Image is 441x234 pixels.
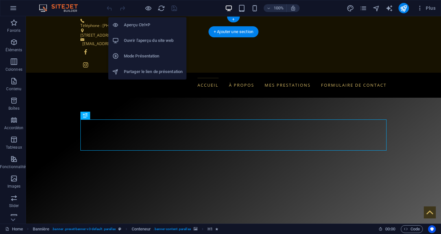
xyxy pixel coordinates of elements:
[347,4,354,12] button: design
[124,21,183,29] h6: Aperçu Ctrl+P
[124,52,183,60] h6: Mode Présentation
[6,145,22,150] p: Tableaux
[360,5,367,12] i: Pages (Ctrl+Alt+S)
[6,86,21,92] p: Contenu
[417,5,435,11] span: Plus
[208,225,213,233] span: Cliquez pour sélectionner. Double-cliquez pour modifier.
[37,4,86,12] img: Editor Logo
[404,225,420,233] span: Code
[414,3,438,13] button: Plus
[215,227,218,231] i: Cet élément contient une animation.
[7,28,20,33] p: Favoris
[124,68,183,76] h6: Partager le lien de présentation
[4,125,23,130] p: Accordéon
[227,17,240,22] div: +
[386,4,393,12] button: text_generator
[290,5,296,11] i: Lors du redimensionnement, ajuster automatiquement le niveau de zoom en fonction de l'appareil sé...
[8,106,19,111] p: Boîtes
[6,67,22,72] p: Colonnes
[390,227,391,231] span: :
[52,225,116,233] span: . banner .preset-banner-v3-default .parallax
[118,227,121,231] i: Cet élément est une présélection personnalisable.
[401,225,423,233] button: Code
[5,225,23,233] a: Cliquez pour annuler la sélection. Double-cliquez pour ouvrir Pages.
[385,225,395,233] span: 00 00
[428,225,436,233] button: Usercentrics
[373,5,380,12] i: Navigateur
[6,47,22,53] p: Éléments
[158,5,165,12] i: Actualiser la page
[7,184,21,189] p: Images
[153,225,191,233] span: . banner-content .parallax
[399,3,409,13] button: publish
[157,4,165,12] button: reload
[124,37,183,44] h6: Ouvrir l'aperçu du site web
[194,227,197,231] i: Cet élément contient un arrière-plan.
[347,5,354,12] i: Design (Ctrl+Alt+Y)
[386,5,393,12] i: AI Writer
[209,26,258,37] div: + Ajouter une section
[33,225,219,233] nav: breadcrumb
[264,4,287,12] button: 100%
[360,4,367,12] button: pages
[9,203,19,208] p: Slider
[373,4,380,12] button: navigator
[400,5,407,12] i: Publier
[378,225,396,233] h6: Durée de la session
[33,225,50,233] span: Cliquez pour sélectionner. Double-cliquez pour modifier.
[132,225,151,233] span: Cliquez pour sélectionner. Double-cliquez pour modifier.
[273,4,284,12] h6: 100%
